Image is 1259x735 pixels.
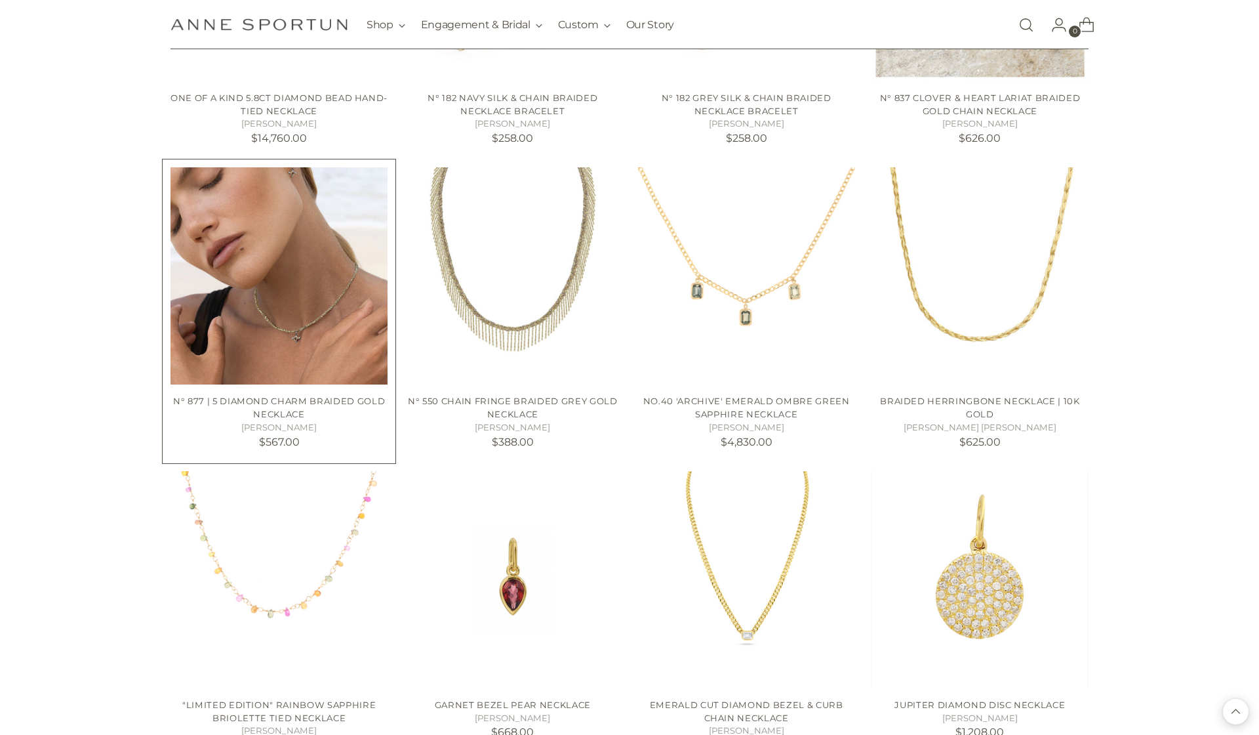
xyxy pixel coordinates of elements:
[959,132,1001,144] span: $626.00
[367,10,405,39] button: Shop
[404,117,621,131] h5: [PERSON_NAME]
[650,700,843,723] a: EMERALD CUT DIAMOND BEZEL & CURB CHAIN NECKLACE
[170,167,388,385] a: N° 877 | 5 Diamond Charm Braided Gold Necklace
[1013,12,1039,38] a: Open search modal
[726,132,767,144] span: $258.00
[638,117,855,131] h5: [PERSON_NAME]
[170,93,388,116] a: One of a Kind 5.8ct Diamond Bead Hand-Tied Necklace
[871,117,1089,131] h5: [PERSON_NAME]
[182,700,376,723] a: "Limited Edition" Rainbow Sapphire Briolette Tied Necklace
[170,117,388,131] h5: [PERSON_NAME]
[1041,12,1067,38] a: Go to the account page
[871,471,1089,688] a: JUPITER DIAMOND DISC NECKLACE
[721,436,772,448] span: $4,830.00
[638,167,855,385] a: No.40 'Archive' Emerald Ombre Green Sapphire Necklace
[871,421,1089,434] h5: [PERSON_NAME] [PERSON_NAME]
[643,396,850,419] a: No.40 'Archive' Emerald Ombre Green Sapphire Necklace
[662,93,831,116] a: N° 182 Grey Silk & Chain Braided Necklace Bracelet
[492,132,533,144] span: $258.00
[404,471,621,688] a: GARNET BEZEL PEAR NECKLACE
[259,436,300,448] span: $567.00
[880,93,1081,116] a: N° 837 Clover & Heart Lariat Braided Gold Chain Necklace
[170,421,388,434] h5: [PERSON_NAME]
[492,436,534,448] span: $388.00
[428,93,597,116] a: N° 182 Navy Silk & Chain Braided Necklace Bracelet
[170,18,348,31] a: Anne Sportun Fine Jewellery
[404,421,621,434] h5: [PERSON_NAME]
[880,396,1079,419] a: BRAIDED HERRINGBONE NECKLACE | 10K GOLD
[435,700,591,710] a: GARNET BEZEL PEAR NECKLACE
[638,421,855,434] h5: [PERSON_NAME]
[558,10,610,39] button: Custom
[404,712,621,725] h5: [PERSON_NAME]
[404,167,621,385] a: N° 550 Chain Fringe Braided Grey Gold Necklace
[1068,12,1094,38] a: Open cart modal
[626,10,674,39] a: Our Story
[871,167,1089,385] a: BRAIDED HERRINGBONE NECKLACE | 10K GOLD
[1069,26,1081,37] span: 0
[421,10,542,39] button: Engagement & Bridal
[173,396,385,419] a: N° 877 | 5 Diamond Charm Braided Gold Necklace
[1223,699,1249,724] button: Back to top
[408,396,617,419] a: N° 550 Chain Fringe Braided Grey Gold Necklace
[894,700,1065,710] a: JUPITER DIAMOND DISC NECKLACE
[251,132,307,144] span: $14,760.00
[871,712,1089,725] h5: [PERSON_NAME]
[638,471,855,688] a: EMERALD CUT DIAMOND BEZEL & CURB CHAIN NECKLACE
[959,436,1001,448] span: $625.00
